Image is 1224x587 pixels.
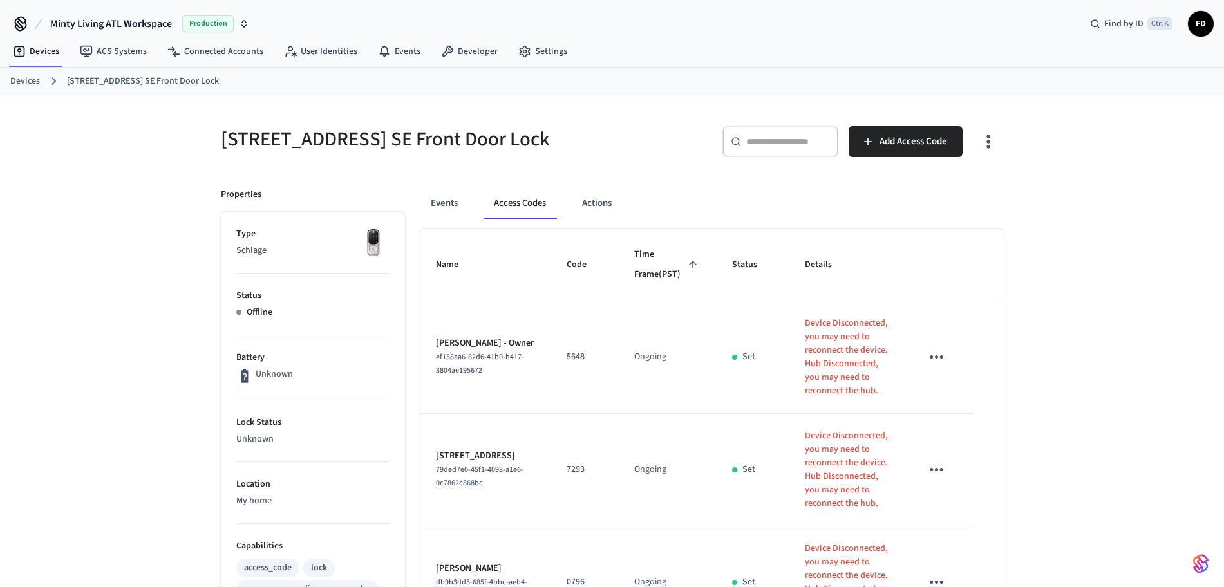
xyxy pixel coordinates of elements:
[67,75,219,88] a: [STREET_ADDRESS] SE Front Door Lock
[436,449,536,463] p: [STREET_ADDRESS]
[567,350,603,364] p: 5648
[50,16,172,32] span: Minty Living ATL Workspace
[1080,12,1183,35] div: Find by IDCtrl K
[3,40,70,63] a: Devices
[634,245,701,285] span: Time Frame(PST)
[572,188,622,219] button: Actions
[1147,17,1172,30] span: Ctrl K
[221,188,261,201] p: Properties
[236,433,390,446] p: Unknown
[436,337,536,350] p: [PERSON_NAME] - Owner
[247,306,272,319] p: Offline
[368,40,431,63] a: Events
[805,357,891,398] p: Hub Disconnected, you may need to reconnect the hub.
[157,40,274,63] a: Connected Accounts
[256,368,293,381] p: Unknown
[236,539,390,553] p: Capabilities
[484,188,556,219] button: Access Codes
[436,351,524,376] span: ef158aa6-82d6-41b0-b417-3804ae195672
[420,188,1004,219] div: ant example
[436,255,475,275] span: Name
[880,133,947,150] span: Add Access Code
[236,244,390,257] p: Schlage
[1104,17,1144,30] span: Find by ID
[619,414,717,526] td: Ongoing
[805,470,891,510] p: Hub Disconnected, you may need to reconnect the hub.
[436,464,523,489] span: 79ded7e0-45f1-4098-a1e6-0c7862c868bc
[431,40,508,63] a: Developer
[619,301,717,414] td: Ongoing
[436,562,536,575] p: [PERSON_NAME]
[10,75,40,88] a: Devices
[1189,12,1212,35] span: FD
[357,227,390,259] img: Yale Assure Touchscreen Wifi Smart Lock, Satin Nickel, Front
[849,126,963,157] button: Add Access Code
[236,478,390,491] p: Location
[508,40,578,63] a: Settings
[236,351,390,364] p: Battery
[1188,11,1214,37] button: FD
[236,494,390,508] p: My home
[236,416,390,429] p: Lock Status
[805,542,891,582] p: Device Disconnected, you may need to reconnect the device.
[742,350,755,364] p: Set
[567,463,603,476] p: 7293
[805,429,891,470] p: Device Disconnected, you may need to reconnect the device.
[221,126,605,153] h5: [STREET_ADDRESS] SE Front Door Lock
[274,40,368,63] a: User Identities
[244,561,292,575] div: access_code
[805,255,849,275] span: Details
[236,227,390,241] p: Type
[311,561,327,575] div: lock
[420,188,468,219] button: Events
[742,463,755,476] p: Set
[732,255,774,275] span: Status
[805,317,891,357] p: Device Disconnected, you may need to reconnect the device.
[182,15,234,32] span: Production
[1193,554,1209,574] img: SeamLogoGradient.69752ec5.svg
[236,289,390,303] p: Status
[70,40,157,63] a: ACS Systems
[567,255,603,275] span: Code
